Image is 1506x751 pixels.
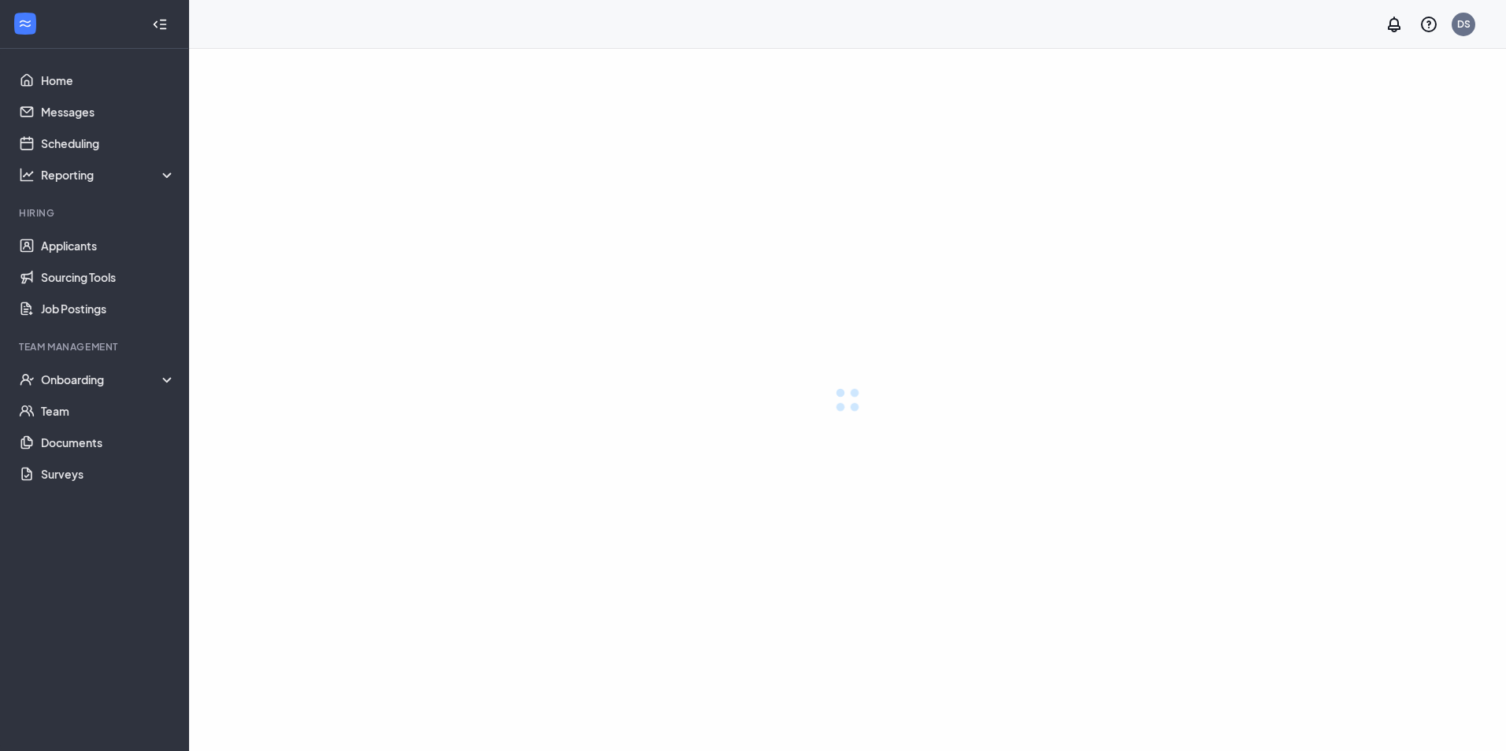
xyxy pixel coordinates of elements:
[41,372,176,387] div: Onboarding
[41,167,176,183] div: Reporting
[19,372,35,387] svg: UserCheck
[41,427,176,458] a: Documents
[41,458,176,490] a: Surveys
[1457,17,1471,31] div: DS
[19,206,172,220] div: Hiring
[19,167,35,183] svg: Analysis
[1385,15,1404,34] svg: Notifications
[41,65,176,96] a: Home
[41,96,176,128] a: Messages
[41,293,176,324] a: Job Postings
[41,261,176,293] a: Sourcing Tools
[1419,15,1438,34] svg: QuestionInfo
[41,230,176,261] a: Applicants
[41,128,176,159] a: Scheduling
[41,395,176,427] a: Team
[152,17,168,32] svg: Collapse
[17,16,33,31] svg: WorkstreamLogo
[19,340,172,353] div: Team Management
